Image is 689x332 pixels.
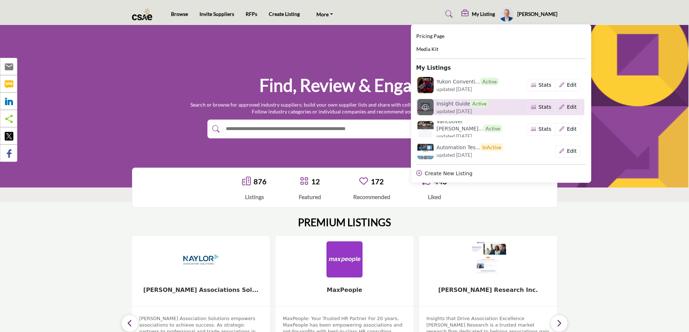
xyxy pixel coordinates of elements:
[416,143,585,159] a: Link for company listing
[527,79,556,91] button: Link for company listing
[436,85,472,93] span: updated [DATE]
[353,193,390,201] div: Recommended
[311,9,338,19] a: More
[555,123,581,135] button: Show Company Details With Edit Page
[132,8,156,20] img: Site Logo
[246,11,257,17] a: RFPs
[555,145,581,158] button: Show Company Details With Edit Page
[527,123,581,135] div: Basic outlined example
[311,177,320,186] a: 12
[470,241,506,277] img: Bramm Research Inc.
[436,152,472,158] span: updated [DATE]
[417,77,434,93] img: yukon-convention-bureau logo
[416,77,515,93] a: yukon-convention-bureau logo Yukon Conventi...Active updated [DATE]
[417,99,434,115] img: insight-guide logo
[436,100,489,107] h6: Insight Guide
[259,74,430,96] h1: Find, Review & Engage
[417,121,434,137] img: vancouver-marriott-pinnacle-downtown-hotel logo
[416,45,438,53] a: Media Kit
[143,286,258,293] b: Naylor Associations Sol...
[411,24,591,183] div: My Listing
[416,170,586,177] div: Create New Listing
[269,11,300,17] a: Create Listing
[242,193,267,201] div: Listings
[171,11,188,17] a: Browse
[436,78,499,85] h6: Yukon Convention Bureau
[527,123,556,135] button: Link for company listing
[326,241,363,277] img: MaxPeople
[254,177,267,186] a: 876
[438,286,538,293] a: [PERSON_NAME] Research Inc.
[555,79,581,91] button: Show Company Details With Edit Page
[436,132,472,140] span: updated [DATE]
[417,143,434,159] img: automation-test-listing Logo
[422,193,447,201] div: Liked
[499,6,514,22] button: Show hide supplier dropdown
[517,10,557,18] h5: [PERSON_NAME]
[480,78,499,85] span: Active
[327,286,362,293] a: MaxPeople
[298,216,391,229] h2: PREMIUM LISTINGS
[527,101,581,113] div: Basic outlined example
[416,46,438,52] span: Media Kit
[436,118,504,132] h6: Vancouver Marriott Pinnacle Downtown Hotel
[183,241,219,277] img: Naylor Associations Sol...
[436,143,503,151] h6: Automation Test Company 5
[416,121,515,137] a: vancouver-marriott-pinnacle-downtown-hotel logo Vancouver [PERSON_NAME]...Active updated [DATE]
[438,286,538,293] b: Bramm Research Inc.
[483,125,502,132] span: Active
[472,11,495,17] h5: My Listing
[438,8,457,20] a: Search
[555,101,581,113] button: Show Company Details With Edit Page
[480,143,503,151] span: InActive
[416,64,451,72] b: My Listings
[461,10,495,18] div: My Listing
[527,145,581,158] div: Basic outlined example
[143,286,258,293] a: [PERSON_NAME] Associations Sol...
[527,79,581,91] div: Basic outlined example
[436,107,472,115] span: updated [DATE]
[416,33,444,39] span: Pricing Page
[416,99,515,115] a: insight-guide logo Insight GuideActive updated [DATE]
[470,100,489,107] span: Active
[527,101,556,113] button: Link for company listing
[416,32,444,40] a: Pricing Page
[300,177,308,186] a: Go to Featured
[199,11,234,17] a: Invite Suppliers
[190,101,499,115] p: Search or browse for approved industry suppliers; build your own supplier lists and share with co...
[299,193,321,201] div: Featured
[371,177,384,186] a: 172
[359,177,368,186] a: Go to Recommended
